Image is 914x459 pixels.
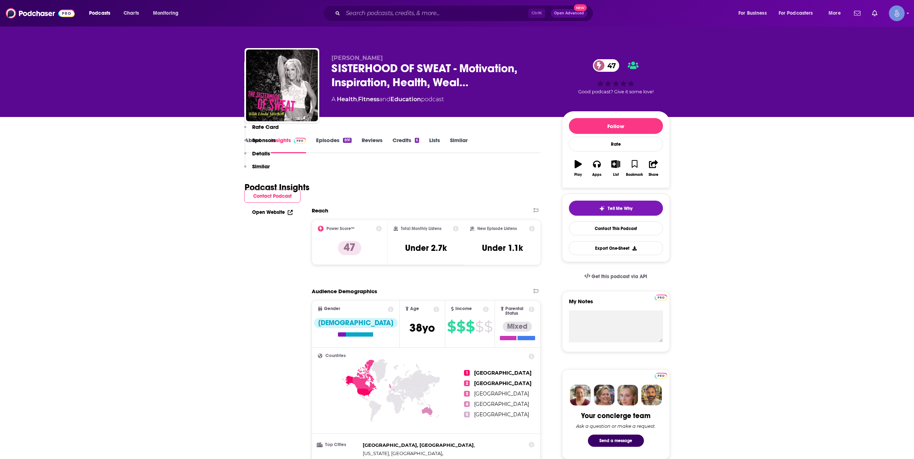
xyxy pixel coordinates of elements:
span: 1 [464,370,470,376]
div: Mixed [503,322,532,332]
div: 47Good podcast? Give it some love! [562,55,670,99]
img: Sydney Profile [570,385,591,406]
a: Reviews [362,137,382,153]
h3: Under 1.1k [482,243,523,253]
h2: Power Score™ [326,226,354,231]
span: [PERSON_NAME] [331,55,383,61]
p: Similar [252,163,270,170]
span: [GEOGRAPHIC_DATA] [474,390,529,397]
h3: Top Cities [318,442,360,447]
div: [DEMOGRAPHIC_DATA] [314,318,398,328]
img: Jon Profile [641,385,662,406]
img: Jules Profile [617,385,638,406]
span: and [379,96,390,103]
img: Podchaser - Follow, Share and Rate Podcasts [6,6,75,20]
a: Lists [429,137,440,153]
button: open menu [148,8,188,19]
div: Play [574,173,582,177]
span: More [829,8,841,18]
a: Education [390,96,421,103]
button: Bookmark [625,155,644,181]
button: Contact Podcast [244,189,301,203]
button: Show profile menu [889,5,905,21]
div: Ask a question or make a request. [576,423,656,429]
a: Similar [450,137,468,153]
button: Details [244,150,270,163]
a: Show notifications dropdown [851,7,863,19]
div: 891 [343,138,351,143]
button: open menu [733,8,776,19]
span: [GEOGRAPHIC_DATA], [GEOGRAPHIC_DATA] [363,442,474,448]
span: , [363,441,475,449]
span: Gender [324,306,340,311]
img: Podchaser Pro [655,373,667,379]
button: Similar [244,163,270,176]
div: Bookmark [626,173,643,177]
button: Play [569,155,588,181]
p: 47 [338,241,361,255]
span: Tell Me Why [608,206,632,211]
a: Show notifications dropdown [869,7,880,19]
span: Open Advanced [554,11,584,15]
img: Podchaser Pro [655,295,667,300]
span: [US_STATE], [GEOGRAPHIC_DATA] [363,450,442,456]
span: $ [484,321,492,332]
button: Apps [588,155,606,181]
h2: Audience Demographics [312,288,377,295]
span: Charts [124,8,139,18]
button: Sponsors [244,137,276,150]
a: Episodes891 [316,137,351,153]
span: Age [410,306,419,311]
div: List [613,173,619,177]
span: Get this podcast via API [591,273,647,280]
button: List [606,155,625,181]
span: New [574,4,587,11]
a: Health [337,96,357,103]
a: Open Website [252,209,293,215]
img: User Profile [889,5,905,21]
span: 3 [464,391,470,397]
span: 38 yo [409,321,435,335]
span: $ [475,321,483,332]
button: open menu [84,8,120,19]
button: Follow [569,118,663,134]
h2: Total Monthly Listens [401,226,441,231]
a: Get this podcast via API [579,268,653,285]
button: Send a message [588,435,644,447]
span: 2 [464,380,470,386]
span: For Business [738,8,767,18]
span: , [357,96,358,103]
a: Credits6 [393,137,419,153]
span: 47 [600,59,620,72]
span: 4 [464,401,470,407]
span: [GEOGRAPHIC_DATA] [474,411,529,418]
img: SISTERHOOD OF SWEAT - Motivation, Inspiration, Health, Wealth, Fitness, Authenticity, Confidence ... [246,50,318,121]
span: Countries [325,353,346,358]
div: A podcast [331,95,444,104]
p: Sponsors [252,137,276,144]
span: Podcasts [89,8,110,18]
span: $ [466,321,474,332]
button: Share [644,155,663,181]
p: Details [252,150,270,157]
div: Search podcasts, credits, & more... [330,5,600,22]
button: open menu [823,8,850,19]
a: Pro website [655,372,667,379]
span: Monitoring [153,8,178,18]
span: [GEOGRAPHIC_DATA] [474,370,532,376]
div: Share [649,173,658,177]
a: Pro website [655,294,667,300]
span: [GEOGRAPHIC_DATA] [474,380,532,387]
span: Good podcast? Give it some love! [578,89,654,94]
label: My Notes [569,298,663,310]
div: Apps [592,173,602,177]
span: $ [456,321,465,332]
a: Charts [119,8,143,19]
button: Open AdvancedNew [551,9,587,18]
a: Fitness [358,96,379,103]
input: Search podcasts, credits, & more... [343,8,528,19]
img: tell me why sparkle [599,206,605,211]
div: 6 [415,138,419,143]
